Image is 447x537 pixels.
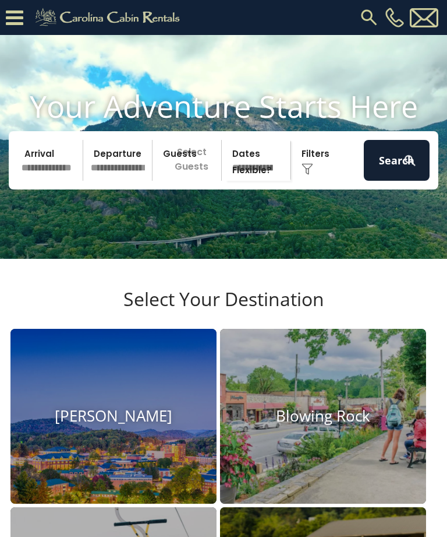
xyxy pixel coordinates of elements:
h1: Your Adventure Starts Here [9,88,438,124]
a: [PERSON_NAME] [10,329,217,504]
img: search-regular-white.png [403,153,417,168]
a: [PHONE_NUMBER] [382,8,407,27]
h4: [PERSON_NAME] [10,408,217,426]
a: Blowing Rock [220,329,426,504]
button: Search [364,140,430,181]
img: filter--v1.png [301,163,313,175]
h4: Blowing Rock [220,408,426,426]
h3: Select Your Destination [9,288,438,329]
img: search-regular.svg [359,7,379,28]
p: Select Guests [156,140,221,181]
img: Khaki-logo.png [29,6,190,29]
